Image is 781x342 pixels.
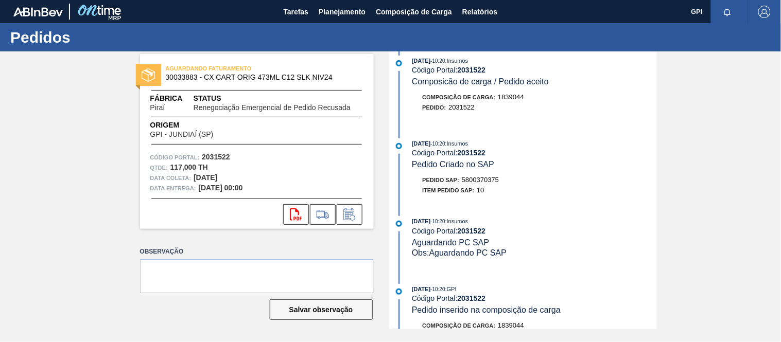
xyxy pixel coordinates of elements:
span: : Insumos [445,218,468,224]
strong: 2031522 [202,153,230,161]
span: Obs: Aguardando PC SAP [412,248,507,257]
span: - 10:20 [431,141,445,147]
span: Tarefas [283,6,308,18]
span: Composição de Carga : [423,94,496,100]
div: Informar alteração no pedido [337,204,362,225]
div: Abrir arquivo PDF [283,204,309,225]
span: [DATE] [412,58,430,64]
span: 1839044 [498,93,524,101]
strong: 2031522 [458,66,486,74]
span: 30033883 - CX CART ORIG 473ML C12 SLK NIV24 [166,74,353,81]
span: 10 [477,186,484,194]
strong: [DATE] 00:00 [199,184,243,192]
span: : Insumos [445,140,468,147]
span: [DATE] [412,218,430,224]
span: Renegociação Emergencial de Pedido Recusada [194,104,351,112]
span: Item pedido SAP: [423,187,475,193]
span: Qtde : [150,163,168,173]
div: Código Portal: [412,227,656,235]
strong: [DATE] [194,173,217,182]
span: Pedido SAP: [423,177,460,183]
span: Data coleta: [150,173,192,183]
span: Composicão de carga / Pedido aceito [412,77,549,86]
span: [DATE] [412,140,430,147]
span: 2031522 [448,103,475,111]
span: Pedido inserido na composição de carga [412,305,561,314]
span: Código Portal: [150,152,200,163]
strong: 2031522 [458,149,486,157]
img: atual [396,60,402,66]
strong: 2031522 [458,227,486,235]
span: Piraí [150,104,165,112]
span: : Insumos [445,58,468,64]
span: Data entrega: [150,183,196,193]
span: Planejamento [319,6,366,18]
span: Aguardando PC SAP [412,238,489,247]
span: Status [194,93,363,104]
strong: 2031522 [458,294,486,302]
span: GPI - JUNDIAÍ (SP) [150,131,214,138]
button: Salvar observação [270,299,373,320]
div: Código Portal: [412,66,656,74]
div: Código Portal: [412,149,656,157]
div: Código Portal: [412,294,656,302]
span: Pedido : [423,104,446,111]
span: [DATE] [412,286,430,292]
img: atual [396,221,402,227]
div: Ir para Composição de Carga [310,204,336,225]
button: Notificações [711,5,744,19]
span: Pedido Criado no SAP [412,160,494,169]
label: Observação [140,244,374,259]
span: Composição de Carga : [423,322,496,329]
span: - 10:20 [431,58,445,64]
h1: Pedidos [10,31,193,43]
img: Logout [758,6,771,18]
span: Relatórios [462,6,497,18]
span: 5800370375 [462,176,499,184]
span: : GPI [445,286,457,292]
span: Fábrica [150,93,194,104]
img: atual [396,143,402,149]
span: Origem [150,120,243,131]
img: atual [396,289,402,295]
img: TNhmsLtSVTkK8tSr43FrP2fwEKptu5GPRR3wAAAABJRU5ErkJggg== [13,7,63,16]
img: status [142,68,155,82]
span: AGUARDANDO FATURAMENTO [166,63,310,74]
strong: 117,000 TH [170,163,208,171]
span: Composição de Carga [376,6,452,18]
span: - 10:20 [431,286,445,292]
span: - 10:20 [431,219,445,224]
span: 1839044 [498,321,524,329]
